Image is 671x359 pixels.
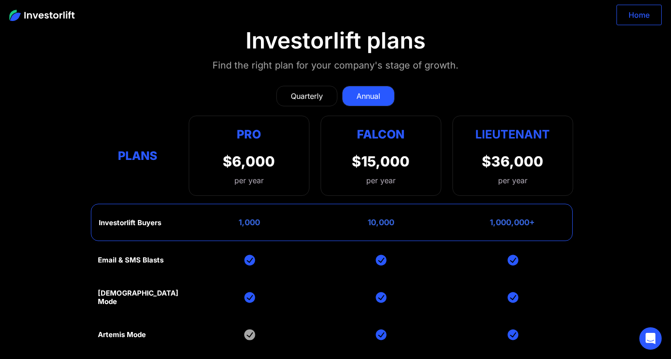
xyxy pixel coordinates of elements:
a: Home [616,5,662,25]
div: Investorlift plans [246,27,425,54]
div: Investorlift Buyers [99,219,161,227]
strong: Lieutenant [475,127,550,141]
div: Annual [356,90,380,102]
div: $36,000 [482,153,543,170]
div: per year [366,175,396,186]
div: Pro [223,125,275,144]
div: Quarterly [291,90,323,102]
div: Plans [98,146,178,165]
div: 1,000,000+ [490,218,535,227]
div: per year [498,175,527,186]
div: Find the right plan for your company's stage of growth. [212,58,459,73]
div: Open Intercom Messenger [639,327,662,350]
div: Artemis Mode [98,331,146,339]
div: $6,000 [223,153,275,170]
div: $15,000 [352,153,410,170]
div: [DEMOGRAPHIC_DATA] Mode [98,289,178,306]
div: Falcon [357,125,404,144]
div: 1,000 [239,218,260,227]
div: Email & SMS Blasts [98,256,164,264]
div: 10,000 [368,218,394,227]
div: per year [223,175,275,186]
